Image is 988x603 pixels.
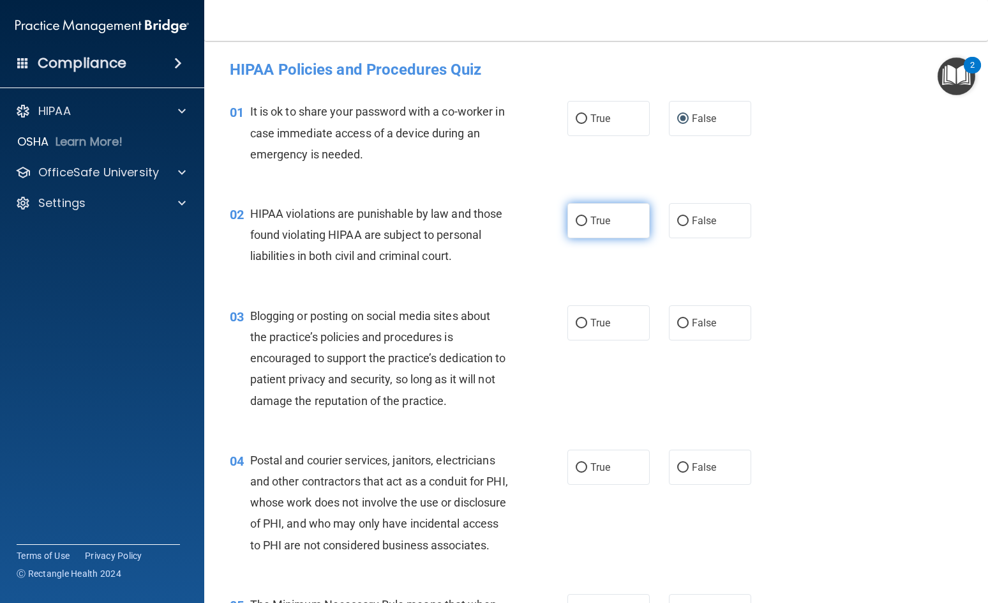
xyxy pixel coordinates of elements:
[970,65,975,82] div: 2
[692,215,717,227] span: False
[576,463,587,473] input: True
[677,114,689,124] input: False
[38,54,126,72] h4: Compliance
[590,112,610,125] span: True
[17,134,49,149] p: OSHA
[15,13,189,39] img: PMB logo
[692,461,717,473] span: False
[38,165,159,180] p: OfficeSafe University
[15,195,186,211] a: Settings
[17,567,121,580] span: Ⓒ Rectangle Health 2024
[250,207,503,263] span: HIPAA violations are punishable by law and those found violating HIPAA are subject to personal li...
[576,114,587,124] input: True
[38,195,86,211] p: Settings
[677,463,689,473] input: False
[230,61,962,78] h4: HIPAA Policies and Procedures Quiz
[590,317,610,329] span: True
[230,105,244,120] span: 01
[230,207,244,222] span: 02
[938,57,975,95] button: Open Resource Center, 2 new notifications
[15,165,186,180] a: OfficeSafe University
[692,112,717,125] span: False
[590,461,610,473] span: True
[692,317,717,329] span: False
[576,217,587,226] input: True
[56,134,123,149] p: Learn More!
[250,454,508,552] span: Postal and courier services, janitors, electricians and other contractors that act as a conduit f...
[677,217,689,226] input: False
[576,319,587,328] input: True
[230,309,244,324] span: 03
[250,309,506,408] span: Blogging or posting on social media sites about the practice’s policies and procedures is encoura...
[38,103,71,119] p: HIPAA
[590,215,610,227] span: True
[677,319,689,328] input: False
[17,549,70,562] a: Terms of Use
[230,454,244,469] span: 04
[15,103,186,119] a: HIPAA
[250,105,505,160] span: It is ok to share your password with a co-worker in case immediate access of a device during an e...
[85,549,142,562] a: Privacy Policy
